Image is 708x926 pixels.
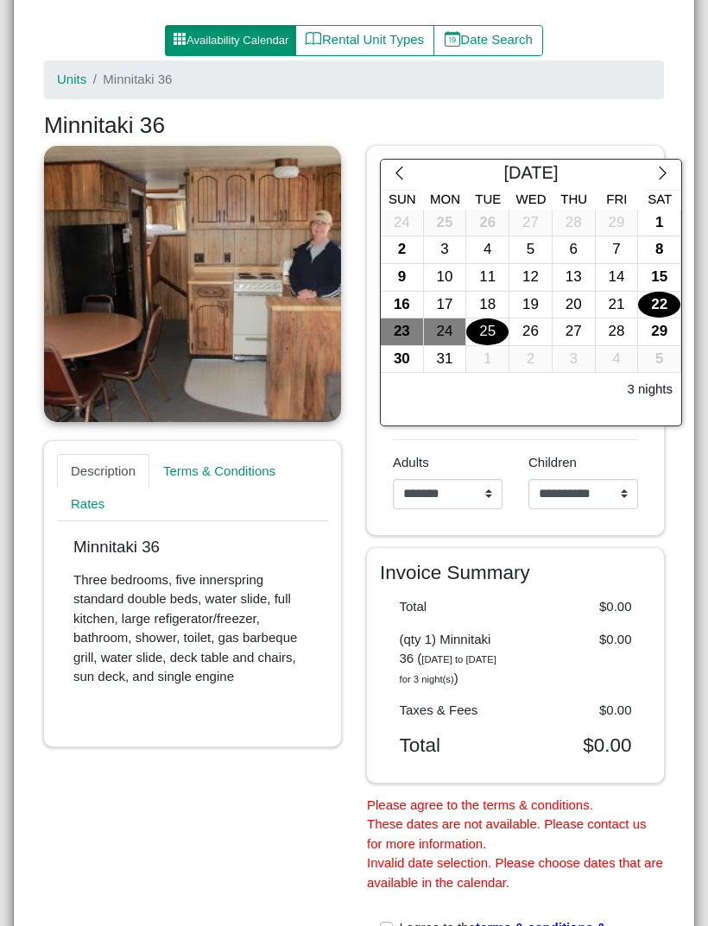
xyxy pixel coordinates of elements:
div: 19 [509,292,552,318]
button: 30 [381,346,424,374]
button: 22 [638,292,681,319]
div: 18 [466,292,509,318]
button: 9 [381,264,424,292]
button: 18 [466,292,509,319]
div: 24 [381,210,423,236]
button: 13 [553,264,596,292]
span: Adults [393,455,429,469]
button: 4 [466,236,509,264]
button: 28 [553,210,596,237]
button: 10 [424,264,467,292]
button: 2 [509,346,553,374]
li: Invalid date selection. Please choose dates that are available in the calendar. [367,854,664,892]
button: 24 [424,318,467,346]
div: 2 [381,236,423,263]
button: 27 [509,210,553,237]
button: 1 [638,210,681,237]
span: Children [528,455,577,469]
button: 19 [509,292,553,319]
p: Minnitaki 36 [73,538,312,557]
svg: grid3x3 gap fill [173,32,186,46]
svg: calendar date [445,31,461,47]
button: 12 [509,264,553,292]
button: 31 [424,346,467,374]
button: bookRental Unit Types [295,25,434,56]
button: 20 [553,292,596,319]
div: (qty 1) Minnitaki 36 ( ) [387,630,516,689]
div: 1 [466,346,509,373]
div: Total [387,734,516,757]
div: 12 [509,264,552,291]
div: 27 [509,210,552,236]
button: 29 [596,210,639,237]
div: 27 [553,318,595,345]
button: 24 [381,210,424,237]
div: Total [387,597,516,617]
li: These dates are not available. Please contact us for more information. [367,815,664,854]
button: 14 [596,264,639,292]
div: 9 [381,264,423,291]
span: Sun [389,192,416,206]
button: chevron left [381,160,418,191]
a: Terms & Conditions [149,454,289,488]
button: 11 [466,264,509,292]
button: calendar dateDate Search [433,25,543,56]
div: 26 [466,210,509,236]
div: 7 [596,236,638,263]
div: 8 [638,236,680,263]
div: 31 [424,346,466,373]
div: 21 [596,292,638,318]
div: 2 [509,346,552,373]
button: 8 [638,236,681,264]
span: Sat [648,192,672,206]
div: 26 [509,318,552,345]
button: chevron right [644,160,681,191]
div: 30 [381,346,423,373]
svg: chevron right [654,165,671,181]
h6: 3 nights [627,381,673,397]
div: 25 [424,210,466,236]
span: Minnitaki 36 [103,72,172,86]
i: [DATE] to [DATE] for 3 night(s) [400,654,496,684]
button: 7 [596,236,639,264]
button: 6 [553,236,596,264]
h3: Minnitaki 36 [44,112,664,140]
button: 4 [596,346,639,374]
div: 5 [509,236,552,263]
button: 16 [381,292,424,319]
button: 29 [638,318,681,346]
div: 1 [638,210,680,236]
a: Description [57,454,149,488]
a: Rates [57,488,118,522]
button: 15 [638,264,681,292]
button: 23 [381,318,424,346]
div: 14 [596,264,638,291]
button: 25 [466,318,509,346]
div: 4 [596,346,638,373]
div: 20 [553,292,595,318]
div: 4 [466,236,509,263]
button: 17 [424,292,467,319]
button: 25 [424,210,467,237]
div: 16 [381,292,423,318]
div: 11 [466,264,509,291]
div: 29 [638,318,680,345]
span: Mon [430,192,460,206]
div: 24 [424,318,466,345]
div: 5 [638,346,680,373]
h4: Invoice Summary [380,561,651,584]
div: 15 [638,264,680,291]
button: 3 [424,236,467,264]
span: Thu [560,192,587,206]
div: 13 [553,264,595,291]
button: 26 [466,210,509,237]
button: 3 [553,346,596,374]
span: Tue [475,192,501,206]
div: $0.00 [515,734,645,757]
button: 27 [553,318,596,346]
li: Please agree to the terms & conditions. [367,796,664,816]
svg: chevron left [391,165,408,181]
div: $0.00 [515,701,645,721]
div: 29 [596,210,638,236]
div: $0.00 [515,630,645,689]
